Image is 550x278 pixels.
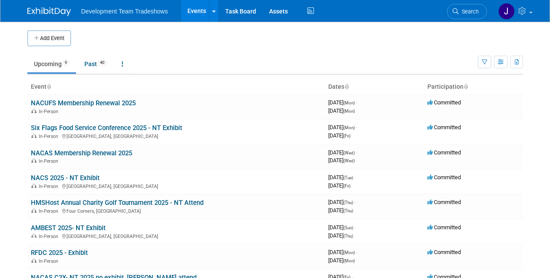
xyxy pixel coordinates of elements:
[356,99,357,106] span: -
[39,134,61,139] span: In-Person
[31,232,321,239] div: [GEOGRAPHIC_DATA], [GEOGRAPHIC_DATA]
[343,125,355,130] span: (Mon)
[31,224,106,232] a: AMBEST 2025- NT Exhibit
[78,56,113,72] a: Past40
[27,56,76,72] a: Upcoming9
[447,4,487,19] a: Search
[39,258,61,264] span: In-Person
[31,132,321,139] div: [GEOGRAPHIC_DATA], [GEOGRAPHIC_DATA]
[39,184,61,189] span: In-Person
[328,199,356,205] span: [DATE]
[427,224,461,231] span: Committed
[31,124,182,132] a: Six Flags Food Service Conference 2025 - NT Exhibit
[27,7,71,16] img: ExhibitDay
[356,149,357,156] span: -
[427,99,461,106] span: Committed
[343,234,353,238] span: (Thu)
[354,224,356,231] span: -
[463,83,468,90] a: Sort by Participation Type
[356,124,357,131] span: -
[427,149,461,156] span: Committed
[354,199,356,205] span: -
[344,83,349,90] a: Sort by Start Date
[354,174,356,181] span: -
[427,249,461,255] span: Committed
[328,224,356,231] span: [DATE]
[97,60,107,66] span: 40
[31,134,37,138] img: In-Person Event
[427,199,461,205] span: Committed
[343,200,353,205] span: (Thu)
[343,184,350,188] span: (Fri)
[39,158,61,164] span: In-Person
[328,257,355,264] span: [DATE]
[81,8,168,15] span: Development Team Tradeshows
[427,174,461,181] span: Committed
[424,80,523,94] th: Participation
[328,157,355,164] span: [DATE]
[31,258,37,263] img: In-Person Event
[39,234,61,239] span: In-Person
[31,158,37,163] img: In-Person Event
[498,3,515,20] img: Jennifer Todd
[343,225,353,230] span: (Sun)
[328,124,357,131] span: [DATE]
[31,208,37,213] img: In-Person Event
[328,149,357,156] span: [DATE]
[31,149,132,157] a: NACAS Membership Renewal 2025
[31,109,37,113] img: In-Person Event
[459,8,479,15] span: Search
[31,182,321,189] div: [GEOGRAPHIC_DATA], [GEOGRAPHIC_DATA]
[343,100,355,105] span: (Mon)
[343,109,355,114] span: (Mon)
[39,208,61,214] span: In-Person
[343,258,355,263] span: (Mon)
[328,132,350,139] span: [DATE]
[328,249,357,255] span: [DATE]
[356,249,357,255] span: -
[343,158,355,163] span: (Wed)
[427,124,461,131] span: Committed
[31,207,321,214] div: Four Corners, [GEOGRAPHIC_DATA]
[47,83,51,90] a: Sort by Event Name
[328,232,353,239] span: [DATE]
[343,134,350,138] span: (Fri)
[328,182,350,189] span: [DATE]
[343,250,355,255] span: (Mon)
[328,174,356,181] span: [DATE]
[343,151,355,155] span: (Wed)
[328,99,357,106] span: [DATE]
[31,99,136,107] a: NACUFS Membership Renewal 2025
[343,175,353,180] span: (Tue)
[27,80,325,94] th: Event
[31,199,203,207] a: HMSHost Annual Charity Golf Tournament 2025 - NT Attend
[328,207,353,214] span: [DATE]
[39,109,61,114] span: In-Person
[31,249,88,257] a: RFDC 2025 - Exhibit
[31,184,37,188] img: In-Person Event
[31,174,100,182] a: NACS 2025 - NT Exhibit
[325,80,424,94] th: Dates
[328,107,355,114] span: [DATE]
[27,30,71,46] button: Add Event
[31,234,37,238] img: In-Person Event
[343,208,353,213] span: (Thu)
[62,60,70,66] span: 9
